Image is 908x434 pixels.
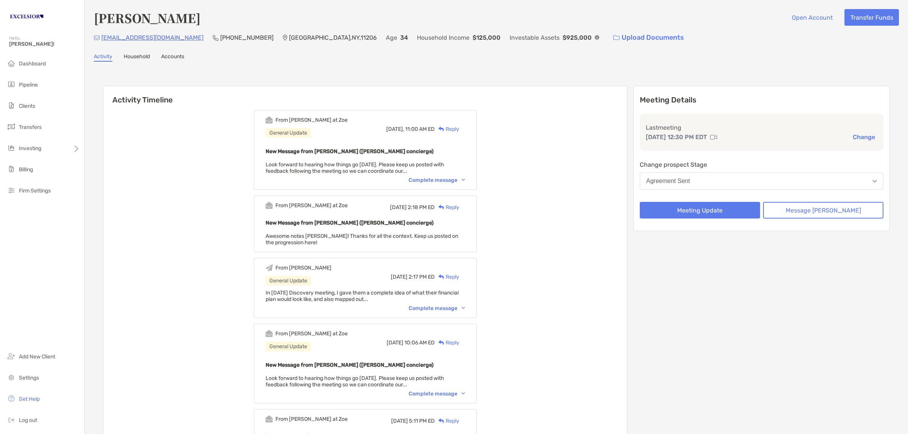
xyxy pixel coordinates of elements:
img: get-help icon [7,394,16,403]
div: From [PERSON_NAME] at Zoe [275,416,348,422]
span: [DATE], [386,126,404,132]
span: Clients [19,103,35,109]
img: logout icon [7,415,16,424]
img: Reply icon [438,274,444,279]
a: Household [124,53,150,62]
span: 10:06 AM ED [404,339,435,346]
div: General Update [266,276,311,285]
div: Reply [435,273,459,281]
img: Event icon [266,116,273,124]
img: Email Icon [94,36,100,40]
img: settings icon [7,373,16,382]
p: Last meeting [646,123,877,132]
img: Event icon [266,202,273,209]
span: 5:11 PM ED [409,418,435,424]
span: 2:17 PM ED [409,274,435,280]
a: Upload Documents [608,29,689,46]
span: Dashboard [19,60,46,67]
p: $925,000 [563,33,592,42]
img: billing icon [7,164,16,174]
span: Firm Settings [19,188,51,194]
div: Reply [435,339,459,347]
img: Reply icon [438,127,444,132]
div: Reply [435,203,459,211]
span: [DATE] [387,339,403,346]
p: [DATE] 12:30 PM EDT [646,132,707,142]
div: From [PERSON_NAME] at Zoe [275,202,348,209]
p: Change prospect Stage [640,160,883,169]
img: Reply icon [438,205,444,210]
img: Chevron icon [462,179,465,181]
img: transfers icon [7,122,16,131]
span: In [DATE] Discovery meeting, I gave them a complete idea of what their financial plan would look ... [266,290,459,302]
img: Phone Icon [213,35,219,41]
h4: [PERSON_NAME] [94,9,201,26]
span: Add New Client [19,353,55,360]
p: [PHONE_NUMBER] [220,33,274,42]
img: Event icon [266,264,273,271]
img: Reply icon [438,340,444,345]
img: Reply icon [438,418,444,423]
img: Chevron icon [462,307,465,309]
div: Reply [435,125,459,133]
img: Event icon [266,415,273,423]
div: From [PERSON_NAME] [275,265,331,271]
img: investing icon [7,143,16,152]
div: From [PERSON_NAME] at Zoe [275,117,348,123]
button: Message [PERSON_NAME] [763,202,883,219]
img: Zoe Logo [9,3,44,30]
p: 34 [400,33,408,42]
span: [DATE] [391,274,407,280]
div: General Update [266,128,311,138]
p: Meeting Details [640,95,883,105]
h6: Activity Timeline [103,86,627,104]
p: [EMAIL_ADDRESS][DOMAIN_NAME] [101,33,204,42]
div: Agreement Sent [646,178,690,184]
img: Open dropdown arrow [872,180,877,183]
span: [DATE] [390,204,407,211]
img: firm-settings icon [7,186,16,195]
button: Change [850,133,877,141]
div: Reply [435,417,459,425]
div: Complete message [409,391,465,397]
span: Look forward to hearing how things go [DATE]. Please keep us posted with feedback following the m... [266,161,444,174]
p: Age [386,33,397,42]
span: Awesome notes [PERSON_NAME]! Thanks for all the context. Keep us posted on the progression here! [266,233,458,246]
img: pipeline icon [7,80,16,89]
img: add_new_client icon [7,352,16,361]
p: [GEOGRAPHIC_DATA] , NY , 11206 [289,33,377,42]
span: Investing [19,145,41,152]
div: General Update [266,342,311,351]
button: Meeting Update [640,202,760,219]
p: $125,000 [473,33,501,42]
a: Activity [94,53,112,62]
img: button icon [613,35,620,40]
img: Location Icon [283,35,288,41]
button: Agreement Sent [640,172,883,190]
div: Complete message [409,305,465,312]
img: Chevron icon [462,392,465,395]
span: Settings [19,375,39,381]
img: communication type [710,134,717,140]
div: From [PERSON_NAME] at Zoe [275,330,348,337]
button: Transfer Funds [844,9,899,26]
span: Pipeline [19,82,38,88]
span: Get Help [19,396,40,402]
span: Billing [19,166,33,173]
img: clients icon [7,101,16,110]
a: Accounts [161,53,184,62]
div: Complete message [409,177,465,183]
b: New Message from [PERSON_NAME] ([PERSON_NAME] concierge) [266,148,434,155]
p: Investable Assets [510,33,560,42]
span: [PERSON_NAME]! [9,41,80,47]
span: 2:18 PM ED [408,204,435,211]
img: Event icon [266,330,273,337]
span: 11:00 AM ED [405,126,435,132]
img: dashboard icon [7,59,16,68]
span: Transfers [19,124,42,130]
b: New Message from [PERSON_NAME] ([PERSON_NAME] concierge) [266,220,434,226]
b: New Message from [PERSON_NAME] ([PERSON_NAME] concierge) [266,362,434,368]
button: Open Account [786,9,838,26]
span: [DATE] [391,418,408,424]
span: Log out [19,417,37,423]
